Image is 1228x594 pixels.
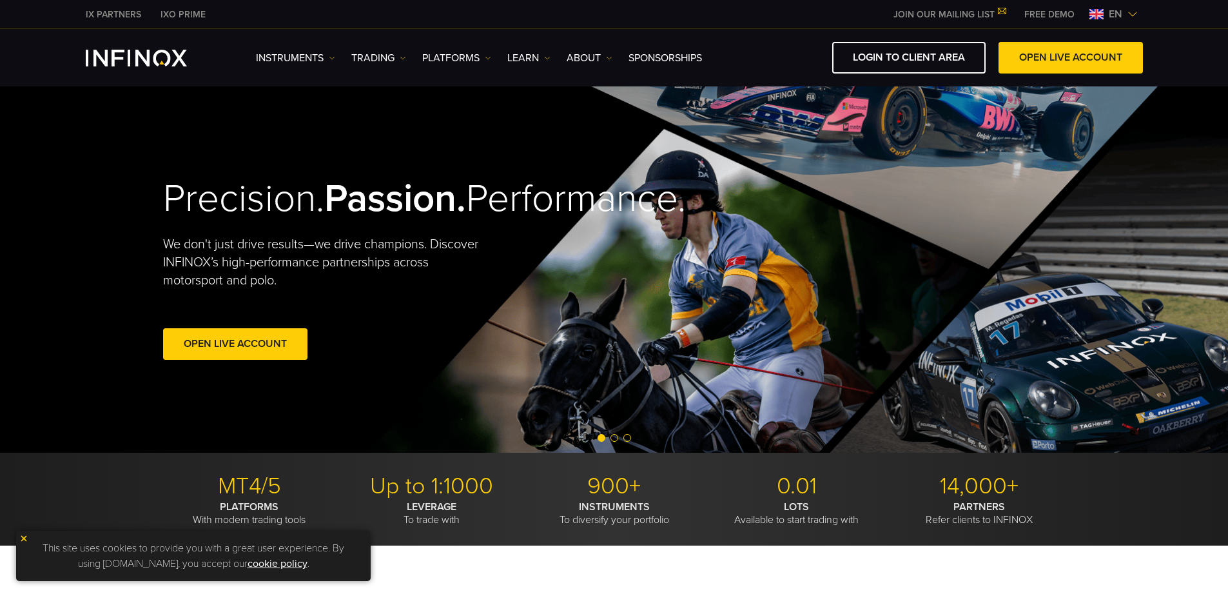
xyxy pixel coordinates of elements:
a: SPONSORSHIPS [629,50,702,66]
a: INFINOX [151,8,215,21]
a: Instruments [256,50,335,66]
a: JOIN OUR MAILING LIST [884,9,1015,20]
strong: LOTS [784,500,809,513]
a: LOGIN TO CLIENT AREA [832,42,986,74]
p: Refer clients to INFINOX [893,500,1066,526]
a: INFINOX MENU [1015,8,1084,21]
p: To diversify your portfolio [528,500,701,526]
strong: PLATFORMS [220,500,278,513]
a: INFINOX Logo [86,50,217,66]
span: Go to slide 2 [610,434,618,442]
a: Open Live Account [163,328,307,360]
strong: LEVERAGE [407,500,456,513]
p: To trade with [346,500,518,526]
strong: Passion. [324,175,466,222]
img: yellow close icon [19,534,28,543]
p: Available to start trading with [710,500,883,526]
a: Learn [507,50,551,66]
span: en [1104,6,1127,22]
a: PLATFORMS [422,50,491,66]
a: OPEN LIVE ACCOUNT [999,42,1143,74]
p: 14,000+ [893,472,1066,500]
p: MT4/5 [163,472,336,500]
strong: INSTRUMENTS [579,500,650,513]
a: INFINOX [76,8,151,21]
p: With modern trading tools [163,500,336,526]
a: cookie policy [248,557,307,570]
span: Go to slide 3 [623,434,631,442]
p: We don't just drive results—we drive champions. Discover INFINOX’s high-performance partnerships ... [163,235,488,290]
a: ABOUT [567,50,612,66]
strong: PARTNERS [953,500,1005,513]
p: This site uses cookies to provide you with a great user experience. By using [DOMAIN_NAME], you a... [23,537,364,575]
h2: Precision. Performance. [163,175,569,223]
p: 0.01 [710,472,883,500]
span: Go to slide 1 [598,434,605,442]
a: TRADING [351,50,406,66]
p: Up to 1:1000 [346,472,518,500]
p: 900+ [528,472,701,500]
